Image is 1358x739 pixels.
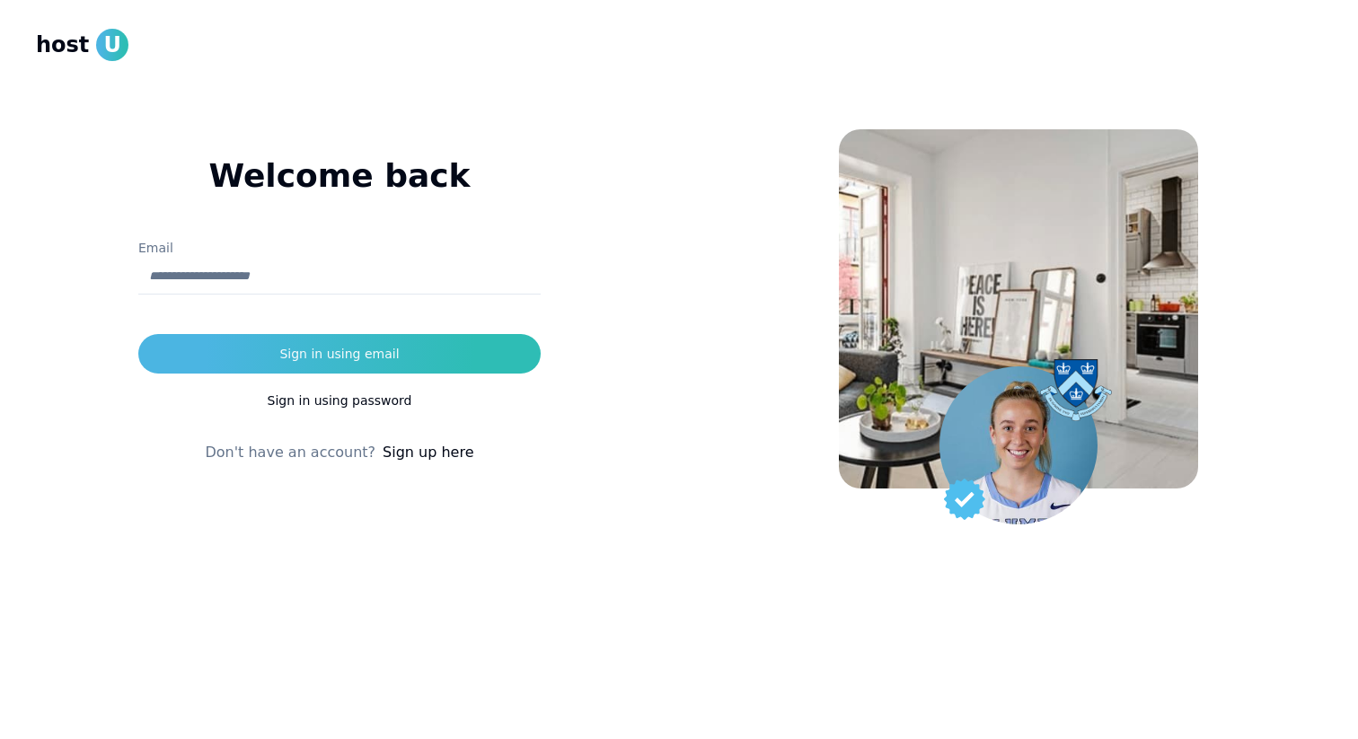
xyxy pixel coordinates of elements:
a: hostU [36,29,128,61]
span: U [96,29,128,61]
button: Sign in using email [138,334,541,374]
span: host [36,31,89,59]
button: Sign in using password [138,381,541,420]
h1: Welcome back [138,158,541,194]
a: Sign up here [383,442,473,463]
img: Columbia university [1040,359,1112,421]
div: Sign in using email [279,345,399,363]
img: House Background [839,129,1198,488]
label: Email [138,241,173,255]
span: Don't have an account? [205,442,375,463]
img: Student [939,366,1098,524]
